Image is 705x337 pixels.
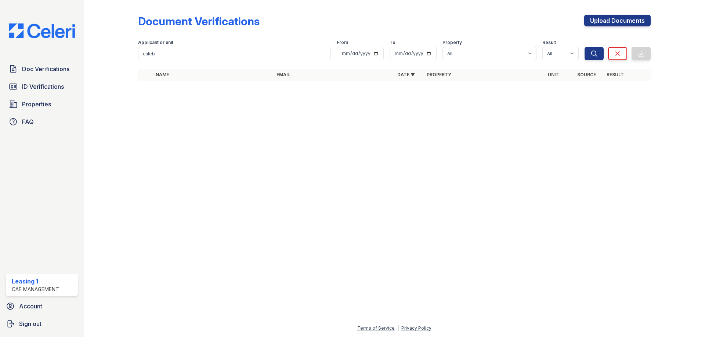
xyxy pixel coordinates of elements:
[357,325,395,331] a: Terms of Service
[138,40,173,45] label: Applicant or unit
[607,72,624,77] a: Result
[19,319,41,328] span: Sign out
[22,65,69,73] span: Doc Verifications
[3,316,81,331] a: Sign out
[390,40,395,45] label: To
[3,299,81,314] a: Account
[22,82,64,91] span: ID Verifications
[542,40,556,45] label: Result
[577,72,596,77] a: Source
[138,15,260,28] div: Document Verifications
[22,117,34,126] span: FAQ
[427,72,451,77] a: Property
[19,302,42,311] span: Account
[138,47,331,60] input: Search by name, email, or unit number
[6,97,78,111] a: Properties
[397,325,399,331] div: |
[337,40,348,45] label: From
[584,15,651,26] a: Upload Documents
[12,286,59,293] div: CAF Management
[6,62,78,76] a: Doc Verifications
[156,72,169,77] a: Name
[401,325,431,331] a: Privacy Policy
[12,277,59,286] div: Leasing 1
[548,72,559,77] a: Unit
[3,23,81,38] img: CE_Logo_Blue-a8612792a0a2168367f1c8372b55b34899dd931a85d93a1a3d3e32e68fde9ad4.png
[276,72,290,77] a: Email
[6,114,78,129] a: FAQ
[6,79,78,94] a: ID Verifications
[22,100,51,109] span: Properties
[442,40,462,45] label: Property
[397,72,415,77] a: Date ▼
